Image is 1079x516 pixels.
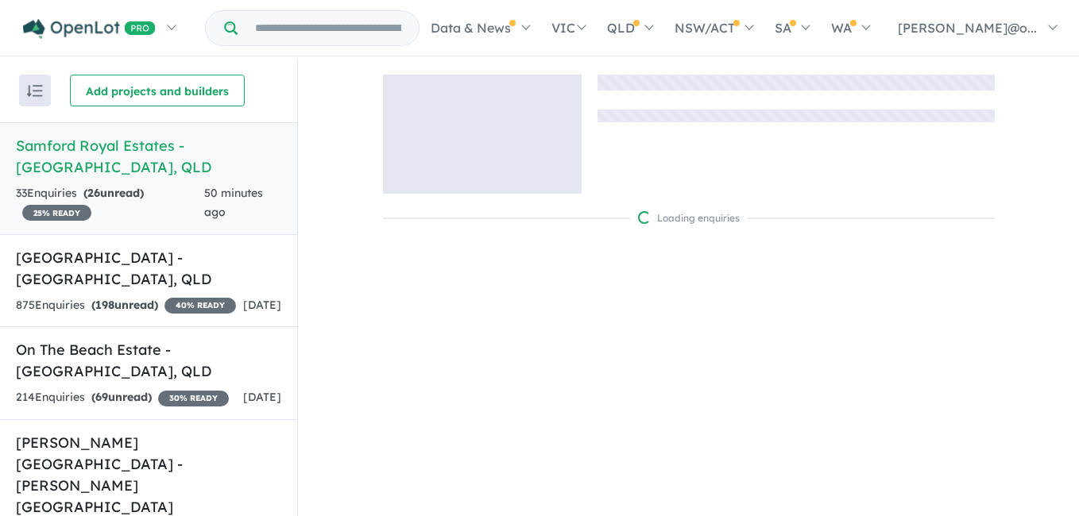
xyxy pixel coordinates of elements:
[241,11,416,45] input: Try estate name, suburb, builder or developer
[898,20,1037,36] span: [PERSON_NAME]@o...
[70,75,245,106] button: Add projects and builders
[243,390,281,404] span: [DATE]
[16,135,281,178] h5: Samford Royal Estates - [GEOGRAPHIC_DATA] , QLD
[158,391,229,406] span: 30 % READY
[91,390,152,404] strong: ( unread)
[16,184,204,222] div: 33 Enquir ies
[204,186,263,219] span: 50 minutes ago
[638,210,740,226] div: Loading enquiries
[16,247,281,290] h5: [GEOGRAPHIC_DATA] - [GEOGRAPHIC_DATA] , QLD
[16,339,281,382] h5: On The Beach Estate - [GEOGRAPHIC_DATA] , QLD
[16,388,229,407] div: 214 Enquir ies
[16,296,236,315] div: 875 Enquir ies
[27,85,43,97] img: sort.svg
[91,298,158,312] strong: ( unread)
[23,19,156,39] img: Openlot PRO Logo White
[83,186,144,200] strong: ( unread)
[87,186,100,200] span: 26
[95,390,108,404] span: 69
[95,298,114,312] span: 198
[243,298,281,312] span: [DATE]
[22,205,91,221] span: 25 % READY
[164,298,236,314] span: 40 % READY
